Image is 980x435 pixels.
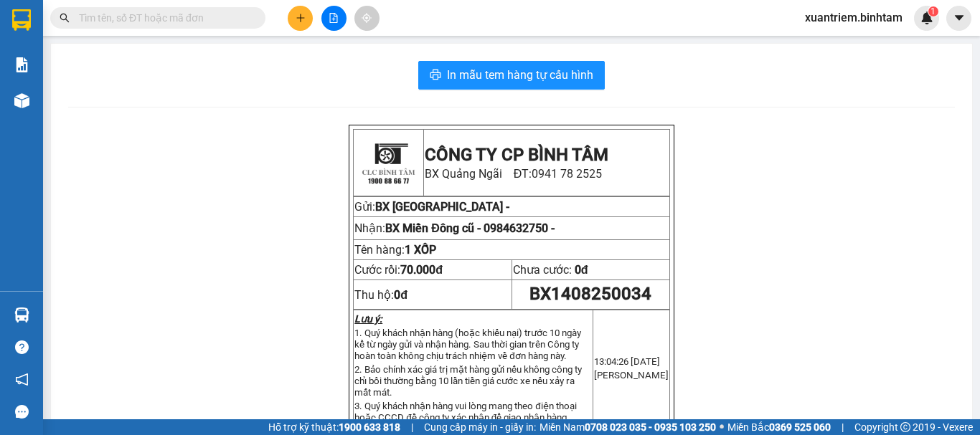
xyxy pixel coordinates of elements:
span: ⚪️ [720,424,724,430]
span: In mẫu tem hàng tự cấu hình [447,66,593,84]
span: caret-down [953,11,966,24]
img: warehouse-icon [14,93,29,108]
img: logo [356,130,420,195]
strong: 0708 023 035 - 0935 103 250 [585,421,716,433]
span: Thu hộ: [354,288,407,302]
button: file-add [321,6,347,31]
span: | [411,419,413,435]
img: logo-vxr [12,9,31,31]
button: aim [354,6,380,31]
span: BX Quảng Ngãi ĐT: [425,167,603,181]
span: Gửi: [354,200,375,214]
span: Miền Nam [540,419,716,435]
span: 0đ [575,263,588,277]
img: icon-new-feature [920,11,933,24]
span: 1. Quý khách nhận hàng (hoặc khiếu nại) trước 10 ngày kể từ ngày gửi và nhận hàng. Sau thời gian ... [354,328,581,361]
button: caret-down [946,6,971,31]
span: question-circle [15,340,29,354]
span: search [60,13,70,23]
span: copyright [900,422,910,432]
strong: CÔNG TY CP BÌNH TÂM [425,145,608,165]
strong: 0369 525 060 [769,421,831,433]
span: message [15,405,29,419]
span: xuantriem.binhtam [793,9,914,27]
input: Tìm tên, số ĐT hoặc mã đơn [79,10,248,26]
span: 2. Bảo chính xác giá trị mặt hàng gửi nếu không công ty chỉ bồi thường bằng 10 lần tiền giá cước ... [354,364,582,398]
span: 3. Quý khách nhận hàng vui lòng mang theo điện thoại hoặc CCCD đề công ty xác nhận để giao nhận h... [354,401,576,423]
sup: 1 [928,6,938,16]
span: [PERSON_NAME] [594,370,669,381]
span: Chưa cước: [513,263,588,277]
button: printerIn mẫu tem hàng tự cấu hình [418,61,605,90]
span: BX Miền Đông cũ - [385,221,555,235]
span: BX [GEOGRAPHIC_DATA] - [375,200,509,214]
span: 70.000đ [400,263,443,277]
span: Tên hàng: [354,243,436,257]
span: plus [296,13,306,23]
img: solution-icon [14,57,29,72]
span: Hỗ trợ kỹ thuật: [268,419,400,435]
span: Miền Bắc [727,419,831,435]
img: warehouse-icon [14,307,29,322]
strong: 0đ [394,288,407,302]
button: plus [288,6,313,31]
span: notification [15,373,29,386]
span: Cung cấp máy in - giấy in: [424,419,536,435]
span: 13:04:26 [DATE] [594,356,660,367]
span: 1 XỐP [405,243,436,257]
strong: Lưu ý: [354,313,382,325]
span: Cước rồi: [354,263,443,277]
span: 1 [930,6,936,16]
span: | [842,419,844,435]
span: 0984632750 - [484,221,555,235]
span: printer [430,69,441,82]
span: aim [362,13,372,23]
span: Nhận: [354,221,555,235]
strong: 1900 633 818 [339,421,400,433]
span: 0941 78 2525 [532,167,602,181]
span: file-add [329,13,339,23]
span: BX1408250034 [529,284,651,304]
